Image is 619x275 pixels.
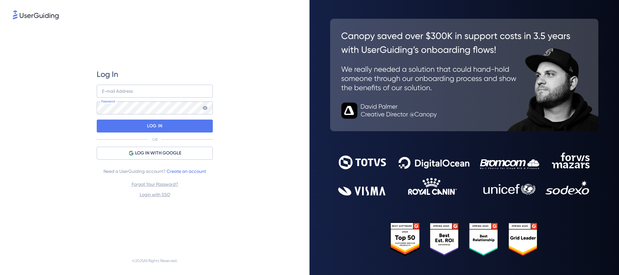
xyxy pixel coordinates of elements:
[330,19,598,131] img: 26c0aa7c25a843aed4baddd2b5e0fa68.svg
[13,10,59,19] img: 8faab4ba6bc7696a72372aa768b0286c.svg
[132,257,178,265] span: © 2025 All Rights Reserved.
[132,182,178,187] a: Forgot Your Password?
[167,169,206,174] a: Create an account
[97,85,213,98] input: example@company.com
[135,149,181,157] span: LOG IN WITH GOOGLE
[338,153,590,196] img: 9302ce2ac39453076f5bc0f2f2ca889b.svg
[152,137,158,142] p: OR
[147,121,162,131] p: LOG IN
[140,192,170,197] a: Login with SSO
[390,223,538,257] img: 25303e33045975176eb484905ab012ff.svg
[103,167,206,175] span: Need a UserGuiding account?
[97,69,118,79] span: Log In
